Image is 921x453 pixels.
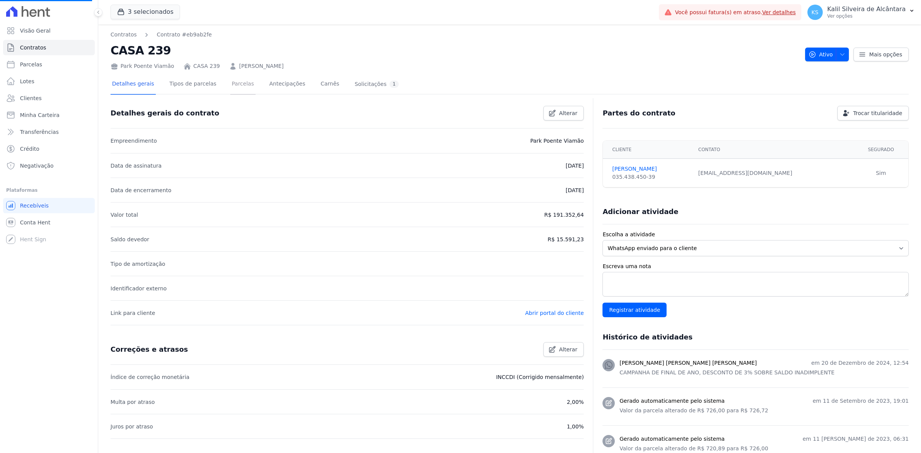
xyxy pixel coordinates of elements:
[3,107,95,123] a: Minha Carteira
[111,31,799,39] nav: Breadcrumb
[612,173,689,181] div: 035.438.450-39
[853,48,909,61] a: Mais opções
[20,111,59,119] span: Minha Carteira
[602,262,909,270] label: Escreva uma nota
[20,162,54,170] span: Negativação
[193,62,220,70] a: CASA 239
[837,106,909,120] a: Trocar titularidade
[6,186,92,195] div: Plataformas
[805,48,849,61] button: Ativo
[111,397,155,407] p: Multa por atraso
[111,259,165,269] p: Tipo de amortização
[602,333,692,342] h3: Histórico de atividades
[111,235,149,244] p: Saldo devedor
[543,106,584,120] a: Alterar
[111,5,180,19] button: 3 selecionados
[802,435,909,443] p: em 11 [PERSON_NAME] de 2023, 06:31
[111,284,167,293] p: Identificador externo
[3,124,95,140] a: Transferências
[111,31,137,39] a: Contratos
[230,74,256,95] a: Parcelas
[567,397,584,407] p: 2,00%
[698,169,849,177] div: [EMAIL_ADDRESS][DOMAIN_NAME]
[619,407,909,415] p: Valor da parcela alterado de R$ 726,00 para R$ 726,72
[853,109,902,117] span: Trocar titularidade
[20,145,40,153] span: Crédito
[3,198,95,213] a: Recebíveis
[603,141,693,159] th: Cliente
[3,141,95,156] a: Crédito
[111,62,174,70] div: Park Poente Viamão
[268,74,307,95] a: Antecipações
[809,48,833,61] span: Ativo
[111,109,219,118] h3: Detalhes gerais do contrato
[602,231,909,239] label: Escolha a atividade
[3,57,95,72] a: Parcelas
[3,23,95,38] a: Visão Geral
[111,74,156,95] a: Detalhes gerais
[559,109,578,117] span: Alterar
[20,94,41,102] span: Clientes
[496,372,584,382] p: INCCDI (Corrigido mensalmente)
[111,42,799,59] h2: CASA 239
[762,9,796,15] a: Ver detalhes
[801,2,921,23] button: KS Kalil Silveira de Alcântara Ver opções
[355,81,399,88] div: Solicitações
[694,141,854,159] th: Contato
[3,158,95,173] a: Negativação
[612,165,689,173] a: [PERSON_NAME]
[559,346,578,353] span: Alterar
[111,308,155,318] p: Link para cliente
[20,77,35,85] span: Lotes
[543,342,584,357] a: Alterar
[548,235,584,244] p: R$ 15.591,23
[566,161,584,170] p: [DATE]
[20,202,49,209] span: Recebíveis
[111,372,190,382] p: Índice de correção monetária
[602,207,678,216] h3: Adicionar atividade
[319,74,341,95] a: Carnês
[3,40,95,55] a: Contratos
[20,128,59,136] span: Transferências
[390,81,399,88] div: 1
[168,74,218,95] a: Tipos de parcelas
[812,10,819,15] span: KS
[827,13,906,19] p: Ver opções
[20,44,46,51] span: Contratos
[853,159,908,188] td: Sim
[111,186,172,195] p: Data de encerramento
[619,359,757,367] h3: [PERSON_NAME] [PERSON_NAME] [PERSON_NAME]
[811,359,909,367] p: em 20 de Dezembro de 2024, 12:54
[566,186,584,195] p: [DATE]
[3,74,95,89] a: Lotes
[111,422,153,431] p: Juros por atraso
[869,51,902,58] span: Mais opções
[853,141,908,159] th: Segurado
[813,397,909,405] p: em 11 de Setembro de 2023, 19:01
[602,109,675,118] h3: Partes do contrato
[239,62,284,70] a: [PERSON_NAME]
[3,215,95,230] a: Conta Hent
[675,8,796,16] span: Você possui fatura(s) em atraso.
[619,397,725,405] h3: Gerado automaticamente pelo sistema
[111,31,212,39] nav: Breadcrumb
[602,303,667,317] input: Registrar atividade
[20,61,42,68] span: Parcelas
[530,136,584,145] p: Park Poente Viamão
[111,136,157,145] p: Empreendimento
[827,5,906,13] p: Kalil Silveira de Alcântara
[20,219,50,226] span: Conta Hent
[111,345,188,354] h3: Correções e atrasos
[525,310,584,316] a: Abrir portal do cliente
[619,435,725,443] h3: Gerado automaticamente pelo sistema
[619,445,909,453] p: Valor da parcela alterado de R$ 720,89 para R$ 726,00
[619,369,909,377] p: CAMPANHA DE FINAL DE ANO, DESCONTO DE 3% SOBRE SALDO INADIMPLENTE
[353,74,400,95] a: Solicitações1
[157,31,212,39] a: Contrato #eb9ab2fe
[111,210,138,219] p: Valor total
[111,161,162,170] p: Data de assinatura
[544,210,584,219] p: R$ 191.352,64
[3,91,95,106] a: Clientes
[20,27,51,35] span: Visão Geral
[567,422,584,431] p: 1,00%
